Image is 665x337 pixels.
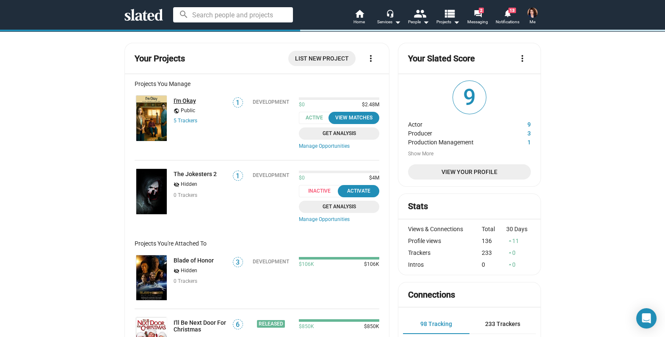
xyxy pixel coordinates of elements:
span: $0 [299,102,305,108]
button: View Matches [328,112,380,124]
dt: Actor [408,119,499,128]
span: Inactive [299,185,344,197]
a: 2Messaging [463,8,493,27]
mat-icon: headset_mic [386,9,394,17]
div: Profile views [408,238,482,244]
span: $850K [361,323,379,330]
span: 1 [233,172,243,180]
span: $106K [299,261,314,268]
mat-card-title: Connections [408,289,455,301]
mat-icon: people [413,7,425,19]
a: List New Project [288,51,356,66]
mat-card-title: Your Slated Score [408,53,475,64]
a: 13Notifications [493,8,522,27]
span: List New Project [295,51,349,66]
dd: 1 [499,137,531,146]
div: 0 [506,249,531,256]
mat-icon: arrow_drop_up [507,238,513,244]
span: Home [353,17,365,27]
img: The Jokesters 2 [136,169,167,214]
div: Projects You're Attached To [135,240,380,247]
mat-card-title: Stats [408,201,428,212]
dd: 9 [499,119,531,128]
div: Activate [343,187,374,196]
mat-icon: more_vert [517,53,527,64]
span: s [195,118,197,124]
mat-icon: notifications [503,9,511,17]
a: I'm Okay [135,94,168,143]
button: People [404,8,433,27]
button: Show More [408,151,433,157]
span: Active [299,112,335,124]
span: 9 [453,81,486,114]
div: View Matches [334,113,375,122]
a: Home [345,8,374,27]
dt: Producer [408,128,499,137]
span: 2 [479,8,484,13]
a: Manage Opportunities [299,143,379,150]
div: Development [253,259,289,265]
span: Get Analysis [304,129,374,138]
mat-icon: arrow_drop_down [451,17,461,27]
div: Services [377,17,401,27]
span: 1 [233,99,243,107]
span: Hidden [181,181,197,188]
span: $2.48M [359,102,379,108]
mat-icon: view_list [443,7,455,19]
div: Trackers [408,249,482,256]
div: 136 [482,238,506,244]
a: View Your Profile [408,164,530,180]
mat-icon: visibility_off [174,267,179,275]
span: $106K [361,261,379,268]
img: I'm Okay [136,96,167,141]
span: 0 Trackers [174,278,197,284]
div: Total [482,226,506,232]
img: Blade of Honor [136,255,167,301]
a: The Jokesters 2 [174,171,217,177]
mat-icon: arrow_drop_up [507,262,513,268]
mat-card-title: Your Projects [135,53,185,64]
span: Me [530,17,535,27]
mat-icon: arrow_drop_down [392,17,403,27]
div: Intros [408,261,482,268]
div: 30 Days [506,226,531,232]
img: Jodie Bentley [527,8,538,18]
div: People [408,17,429,27]
div: Development [253,172,289,178]
span: Projects [436,17,460,27]
dt: Production Management [408,137,499,146]
a: Blade of Honor [135,254,168,302]
span: 3 [233,258,243,267]
span: View Your Profile [415,164,524,180]
mat-icon: more_vert [366,53,376,64]
a: Blade of Honor [174,257,214,264]
span: Notifications [496,17,519,27]
div: 0 [482,261,506,268]
a: Get Analysis [299,201,379,213]
div: Released [257,320,285,328]
span: Messaging [467,17,488,27]
span: $4M [366,175,379,182]
div: Views & Connections [408,226,482,232]
mat-icon: forum [474,9,482,17]
a: I'll Be Next Door For Christmas [174,319,227,333]
span: $0 [299,175,305,182]
div: Open Intercom Messenger [636,308,657,329]
span: Public [181,108,195,114]
span: 233 Trackers [485,320,520,327]
mat-icon: home [354,8,364,19]
span: 98 Tracking [420,320,452,327]
span: 0 Trackers [174,192,197,198]
button: Projects [433,8,463,27]
div: 0 [506,261,531,268]
span: 6 [233,320,243,329]
div: Projects You Manage [135,80,380,87]
div: Development [253,99,289,105]
button: Services [374,8,404,27]
a: Get Analysis [299,127,379,140]
a: I'm Okay [174,97,196,104]
a: The Jokesters 2 [135,167,168,216]
span: $850K [299,323,314,330]
a: 5 Trackers [174,118,197,124]
button: Activate [338,185,379,197]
